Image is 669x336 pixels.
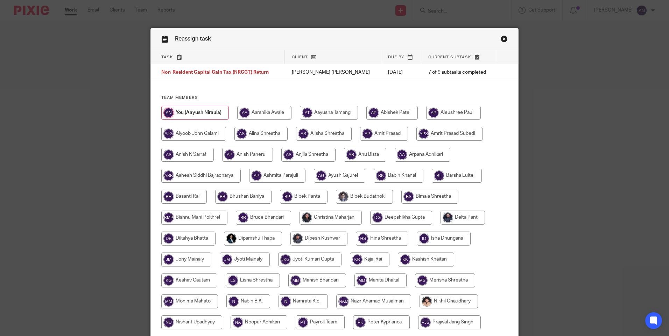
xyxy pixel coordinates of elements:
[388,69,414,76] p: [DATE]
[292,55,308,59] span: Client
[161,95,508,101] h4: Team members
[421,64,496,81] td: 7 of 9 subtasks completed
[292,69,374,76] p: [PERSON_NAME] [PERSON_NAME]
[388,55,404,59] span: Due by
[501,35,508,45] a: Close this dialog window
[161,55,173,59] span: Task
[161,70,269,75] span: Non-Resident Capital Gain Tax (NRCGT) Return
[175,36,211,42] span: Reassign task
[428,55,471,59] span: Current subtask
